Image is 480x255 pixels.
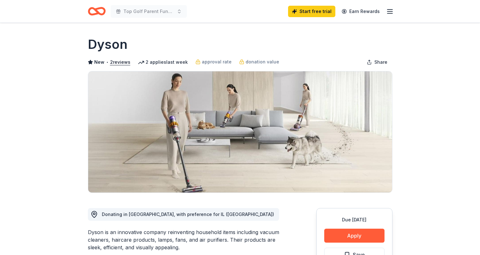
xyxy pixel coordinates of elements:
span: New [94,58,104,66]
span: • [106,60,108,65]
button: 2reviews [110,58,130,66]
a: approval rate [195,58,232,66]
button: Share [362,56,392,69]
a: Home [88,4,106,19]
img: Image for Dyson [88,71,392,193]
span: approval rate [202,58,232,66]
span: Donating in [GEOGRAPHIC_DATA], with preference for IL ([GEOGRAPHIC_DATA]) [102,212,274,217]
a: donation value [239,58,279,66]
button: Apply [324,229,385,243]
span: Top Golf Parent Fundraiser Benefiting Indian Trail Elementary's PTA [123,8,174,15]
button: Top Golf Parent Fundraiser Benefiting Indian Trail Elementary's PTA [111,5,187,18]
h1: Dyson [88,36,128,53]
span: donation value [246,58,279,66]
span: Share [374,58,387,66]
div: Due [DATE] [324,216,385,224]
div: Dyson is an innovative company reinventing household items including vacuum cleaners, haircare pr... [88,228,286,251]
div: 2 applies last week [138,58,188,66]
a: Start free trial [288,6,335,17]
a: Earn Rewards [338,6,384,17]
